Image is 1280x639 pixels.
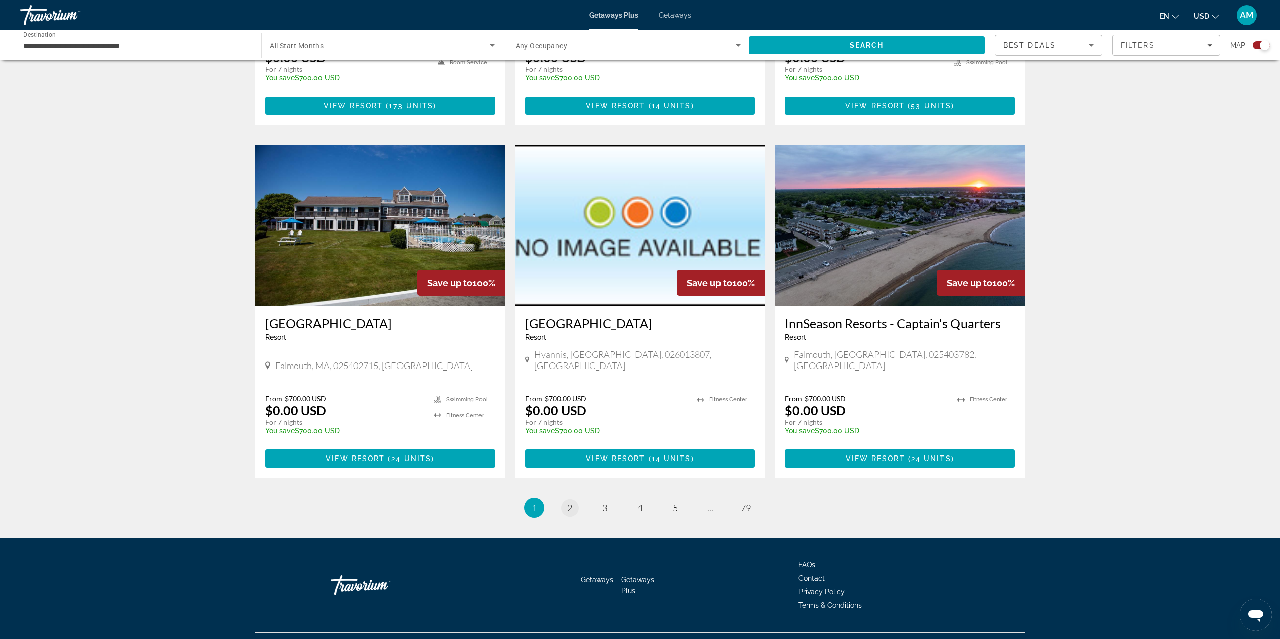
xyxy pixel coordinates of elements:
span: 5 [673,502,678,513]
img: InnSeason Resorts - Captain's Quarters [775,145,1025,306]
button: Search [749,36,985,54]
span: Swimming Pool [966,59,1007,66]
span: 24 units [391,454,432,463]
span: Save up to [427,278,472,288]
input: Select destination [23,40,248,52]
span: Destination [23,31,56,38]
p: $700.00 USD [785,74,944,82]
p: For 7 nights [785,418,947,427]
a: Terms & Conditions [798,601,862,609]
nav: Pagination [255,498,1025,518]
span: You save [265,427,295,435]
span: Getaways [581,576,613,584]
a: Contact [798,574,825,582]
a: Go Home [331,570,431,600]
a: Travorium [20,2,121,28]
button: Change language [1160,9,1179,23]
button: View Resort(53 units) [785,97,1015,115]
p: $0.00 USD [525,403,586,418]
span: ( ) [645,454,694,463]
span: From [785,394,802,403]
span: ( ) [645,102,694,110]
span: View Resort [845,102,905,110]
span: 79 [741,502,751,513]
span: View Resort [846,454,905,463]
span: Swimming Pool [446,396,488,403]
button: Change currency [1194,9,1219,23]
span: AM [1240,10,1254,20]
span: Map [1230,38,1245,52]
img: Courtyard Resort [515,145,765,306]
p: $700.00 USD [525,74,688,82]
span: You save [785,74,815,82]
span: You save [785,427,815,435]
button: Filters [1112,35,1220,56]
span: Room Service [450,59,487,66]
p: $0.00 USD [265,403,326,418]
span: View Resort [586,102,645,110]
a: InnSeason Resorts - Captain's Quarters [785,316,1015,331]
span: 2 [567,502,572,513]
span: All Start Months [270,42,324,50]
span: Falmouth, MA, 025402715, [GEOGRAPHIC_DATA] [275,360,473,371]
span: Best Deals [1003,41,1056,49]
span: Falmouth, [GEOGRAPHIC_DATA], 025403782, [GEOGRAPHIC_DATA] [794,349,1015,371]
span: ( ) [905,454,954,463]
span: 3 [602,502,607,513]
span: ( ) [385,454,434,463]
span: From [525,394,542,403]
p: $700.00 USD [525,427,688,435]
span: View Resort [326,454,385,463]
span: Search [850,41,884,49]
p: $700.00 USD [265,74,428,82]
a: FAQs [798,561,815,569]
span: USD [1194,12,1209,20]
span: Hyannis, [GEOGRAPHIC_DATA], 026013807, [GEOGRAPHIC_DATA] [534,349,755,371]
span: Resort [525,333,546,341]
mat-select: Sort by [1003,39,1094,51]
span: en [1160,12,1169,20]
button: View Resort(173 units) [265,97,495,115]
span: Save up to [687,278,732,288]
span: $700.00 USD [545,394,586,403]
a: Getaways Plus [621,576,654,595]
button: User Menu [1234,5,1260,26]
button: View Resort(14 units) [525,449,755,468]
span: 4 [637,502,643,513]
span: 14 units [652,454,691,463]
a: [GEOGRAPHIC_DATA] [265,316,495,331]
div: 100% [677,270,765,296]
span: Getaways Plus [589,11,638,19]
p: For 7 nights [525,418,688,427]
a: Getaways [659,11,691,19]
span: View Resort [324,102,383,110]
button: View Resort(14 units) [525,97,755,115]
span: Fitness Center [446,412,484,419]
span: Fitness Center [709,396,747,403]
img: Beachside Village [255,145,505,306]
iframe: Button to launch messaging window [1240,599,1272,631]
button: View Resort(24 units) [785,449,1015,468]
h3: [GEOGRAPHIC_DATA] [525,316,755,331]
span: Save up to [947,278,992,288]
p: For 7 nights [265,418,424,427]
span: Resort [785,333,806,341]
span: ( ) [383,102,436,110]
p: For 7 nights [525,65,688,74]
p: $0.00 USD [785,403,846,418]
